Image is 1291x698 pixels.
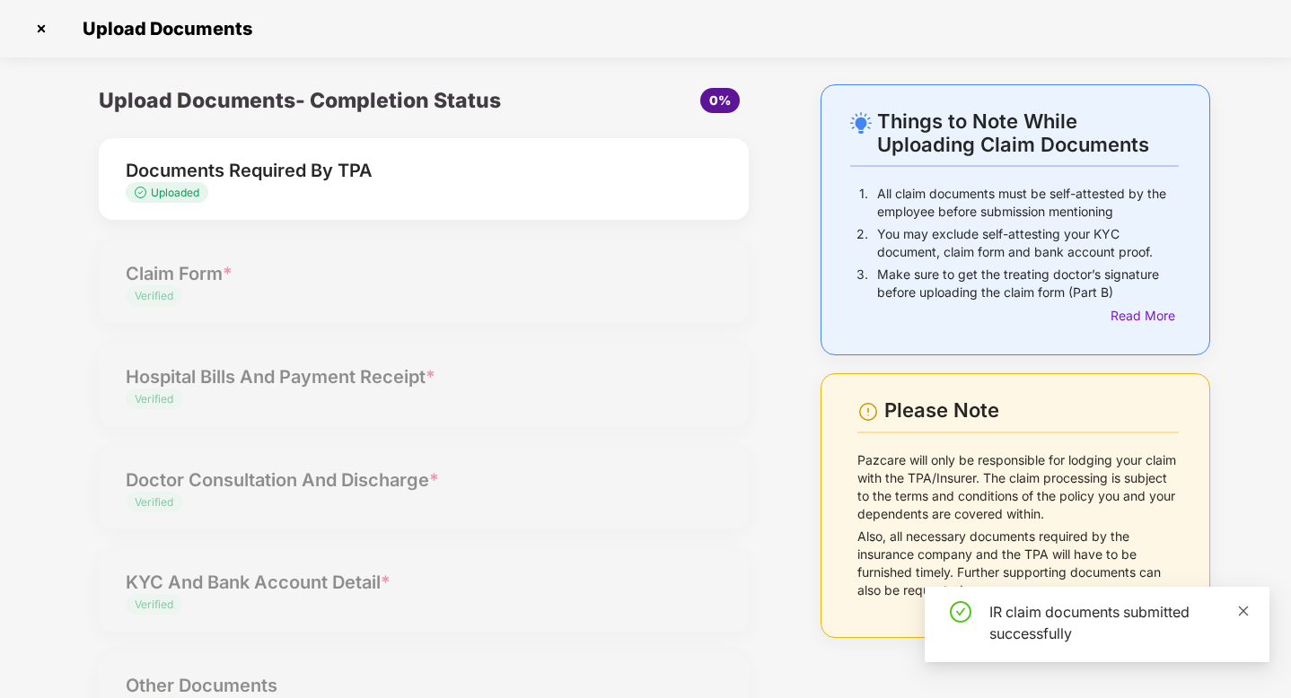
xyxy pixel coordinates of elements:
[857,451,1179,523] p: Pazcare will only be responsible for lodging your claim with the TPA/Insurer. The claim processin...
[135,187,151,198] img: svg+xml;base64,PHN2ZyB4bWxucz0iaHR0cDovL3d3dy53My5vcmcvMjAwMC9zdmciIHdpZHRoPSIxMy4zMzMiIGhlaWdodD...
[877,266,1179,301] p: Make sure to get the treating doctor’s signature before uploading the claim form (Part B)
[877,225,1179,261] p: You may exclude self-attesting your KYC document, claim form and bank account proof.
[877,109,1179,156] div: Things to Note While Uploading Claim Documents
[877,185,1179,221] p: All claim documents must be self-attested by the employee before submission mentioning
[989,601,1248,644] div: IR claim documents submitted successfully
[884,398,1179,423] div: Please Note
[857,401,879,423] img: svg+xml;base64,PHN2ZyBpZD0iV2FybmluZ18tXzI0eDI0IiBkYXRhLW5hbWU9Ildhcm5pbmcgLSAyNHgyNCIgeG1sbnM9Im...
[1237,605,1250,617] span: close
[99,84,532,117] div: Upload Documents- Completion Status
[151,186,199,199] span: Uploaded
[856,266,868,301] p: 3.
[856,225,868,261] p: 2.
[859,185,868,221] p: 1.
[850,112,872,134] img: svg+xml;base64,PHN2ZyB4bWxucz0iaHR0cDovL3d3dy53My5vcmcvMjAwMC9zdmciIHdpZHRoPSIyNC4wOTMiIGhlaWdodD...
[950,601,971,623] span: check-circle
[709,92,731,108] span: 0%
[126,156,672,185] div: Documents Required By TPA
[27,14,56,43] img: svg+xml;base64,PHN2ZyBpZD0iQ3Jvc3MtMzJ4MzIiIHhtbG5zPSJodHRwOi8vd3d3LnczLm9yZy8yMDAwL3N2ZyIgd2lkdG...
[65,18,261,39] span: Upload Documents
[857,528,1179,599] p: Also, all necessary documents required by the insurance company and the TPA will have to be furni...
[1111,306,1179,326] div: Read More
